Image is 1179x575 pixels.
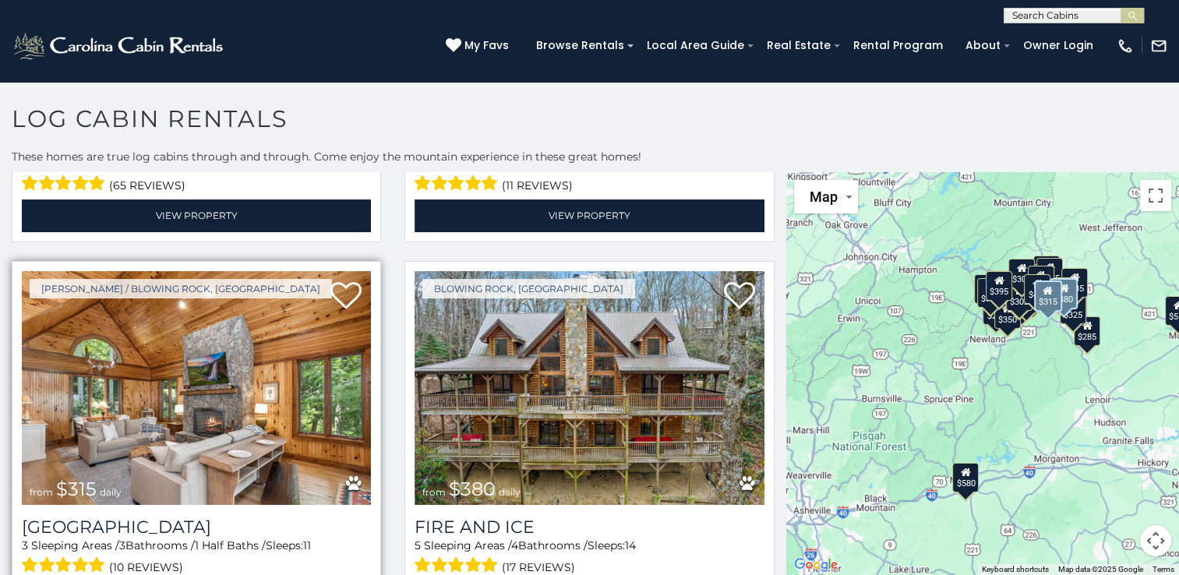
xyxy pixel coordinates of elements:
[994,298,1021,328] div: $350
[464,37,509,54] span: My Favs
[22,271,371,505] img: Chimney Island
[790,555,842,575] a: Open this area in Google Maps (opens a new window)
[977,277,1004,307] div: $305
[100,486,122,498] span: daily
[1153,565,1174,573] a: Terms
[22,517,371,538] a: [GEOGRAPHIC_DATA]
[1060,294,1086,323] div: $325
[759,34,838,58] a: Real Estate
[528,34,632,58] a: Browse Rentals
[1024,274,1050,304] div: $451
[1015,34,1101,58] a: Owner Login
[1074,316,1100,345] div: $285
[303,538,311,552] span: 11
[1058,565,1143,573] span: Map data ©2025 Google
[422,279,635,298] a: Blowing Rock, [GEOGRAPHIC_DATA]
[446,37,513,55] a: My Favs
[810,189,838,205] span: Map
[1008,258,1035,287] div: $305
[1006,280,1033,310] div: $302
[22,517,371,538] h3: Chimney Island
[22,538,28,552] span: 3
[415,199,764,231] a: View Property
[415,156,764,196] div: Sleeping Areas / Bathrooms / Sleeps:
[119,538,125,552] span: 3
[1061,267,1088,297] div: $235
[22,156,371,196] div: Sleeping Areas / Bathrooms / Sleeps:
[1117,37,1134,55] img: phone-regular-white.png
[1033,280,1061,312] div: $315
[958,34,1008,58] a: About
[195,538,266,552] span: 1 Half Baths /
[511,538,518,552] span: 4
[625,538,636,552] span: 14
[1061,294,1087,323] div: $350
[415,271,764,505] a: Fire And Ice from $380 daily
[845,34,951,58] a: Rental Program
[415,271,764,505] img: Fire And Ice
[1047,277,1073,307] div: $260
[415,517,764,538] a: Fire And Ice
[639,34,752,58] a: Local Area Guide
[415,538,421,552] span: 5
[56,478,97,500] span: $315
[422,486,446,498] span: from
[502,175,573,196] span: (11 reviews)
[794,180,858,213] button: Change map style
[983,295,1009,325] div: $225
[986,271,1012,301] div: $395
[974,274,1001,304] div: $295
[449,478,496,500] span: $380
[952,462,979,492] div: $580
[1050,277,1078,309] div: $380
[30,486,53,498] span: from
[1150,37,1167,55] img: mail-regular-white.png
[109,175,185,196] span: (65 reviews)
[22,271,371,505] a: Chimney Island from $315 daily
[1036,258,1063,287] div: $255
[12,30,228,62] img: White-1-2.png
[30,279,332,298] a: [PERSON_NAME] / Blowing Rock, [GEOGRAPHIC_DATA]
[987,270,1014,300] div: $245
[1140,180,1171,211] button: Toggle fullscreen view
[330,280,362,313] a: Add to favorites
[1140,525,1171,556] button: Map camera controls
[1033,255,1060,284] div: $320
[982,564,1049,575] button: Keyboard shortcuts
[499,486,521,498] span: daily
[790,555,842,575] img: Google
[22,199,371,231] a: View Property
[1013,283,1040,312] div: $325
[1008,287,1035,316] div: $330
[1027,266,1054,295] div: $349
